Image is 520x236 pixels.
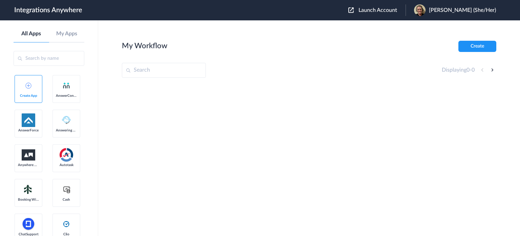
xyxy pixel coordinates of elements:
[359,7,397,13] span: Launch Account
[14,51,84,66] input: Search by name
[429,7,496,14] span: [PERSON_NAME] (She/Her)
[18,198,39,202] span: Booking Widget
[122,63,206,78] input: Search
[14,31,49,37] a: All Apps
[14,6,82,14] h1: Integrations Anywhere
[56,128,77,132] span: Answering Service
[60,113,73,127] img: Answering_service.png
[49,31,85,37] a: My Apps
[122,41,167,50] h2: My Workflow
[62,220,70,228] img: clio-logo.svg
[414,4,426,16] img: 0dcf920b-5abf-471e-b882-d3856b5df331.jpeg
[62,81,70,90] img: answerconnect-logo.svg
[18,128,39,132] span: AnswerForce
[22,149,35,161] img: aww.png
[348,7,406,14] button: Launch Account
[56,198,77,202] span: Cash
[467,67,470,73] span: 0
[18,94,39,98] span: Create App
[60,148,73,162] img: autotask.png
[62,185,71,194] img: cash-logo.svg
[22,217,35,231] img: chatsupport-icon.svg
[56,94,77,98] span: AnswerConnect
[25,83,31,89] img: add-icon.svg
[56,163,77,167] span: Autotask
[18,163,39,167] span: Anywhere Works
[472,67,475,73] span: 0
[22,183,35,196] img: Setmore_Logo.svg
[348,7,354,13] img: launch-acct-icon.svg
[458,41,496,52] button: Create
[442,67,475,73] h4: Displaying -
[22,113,35,127] img: af-app-logo.svg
